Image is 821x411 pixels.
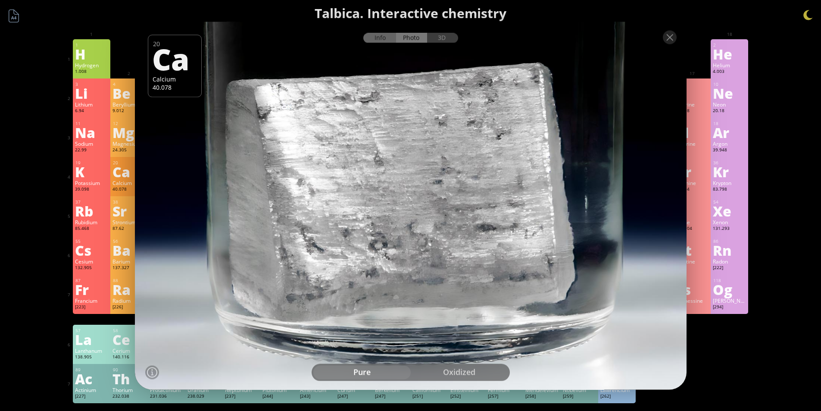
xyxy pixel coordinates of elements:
[675,204,709,218] div: I
[713,219,746,226] div: Xenon
[676,278,709,283] div: 117
[450,393,484,400] div: [252]
[112,179,146,186] div: Calcium
[75,101,108,108] div: Lithium
[150,393,183,400] div: 231.036
[75,147,108,154] div: 22.99
[75,282,108,296] div: Fr
[713,238,746,244] div: 86
[713,125,746,139] div: Ar
[713,282,746,296] div: Og
[262,386,296,393] div: Plutonium
[600,386,634,393] div: Lawrencium
[675,258,709,265] div: Astatine
[112,333,146,346] div: Ce
[112,204,146,218] div: Sr
[713,304,746,311] div: [294]
[563,393,596,400] div: [259]
[675,226,709,232] div: 126.904
[713,179,746,186] div: Krypton
[675,108,709,115] div: 18.998
[713,62,746,69] div: Helium
[75,278,108,283] div: 87
[113,160,146,166] div: 20
[75,386,108,393] div: Actinium
[113,328,146,333] div: 58
[713,186,746,193] div: 83.798
[363,33,396,43] div: Info
[300,386,333,393] div: Americium
[75,265,108,272] div: 132.905
[675,101,709,108] div: Fluorine
[112,140,146,147] div: Magnesium
[187,393,221,400] div: 238.029
[225,393,258,400] div: [237]
[75,367,108,373] div: 89
[113,238,146,244] div: 56
[713,160,746,166] div: 36
[75,372,108,386] div: Ac
[675,125,709,139] div: Cl
[713,108,746,115] div: 20.18
[676,199,709,205] div: 53
[75,86,108,100] div: Li
[112,393,146,400] div: 232.038
[112,243,146,257] div: Ba
[675,179,709,186] div: Bromine
[675,304,709,311] div: [293]
[713,101,746,108] div: Neon
[75,82,108,87] div: 3
[713,82,746,87] div: 10
[675,297,709,304] div: Tennessine
[112,125,146,139] div: Mg
[300,393,333,400] div: [243]
[112,101,146,108] div: Beryllium
[112,219,146,226] div: Strontium
[375,386,408,393] div: Berkelium
[150,386,183,393] div: Protactinium
[675,243,709,257] div: At
[675,186,709,193] div: 79.904
[675,140,709,147] div: Chlorine
[713,297,746,304] div: [PERSON_NAME]
[713,121,746,126] div: 18
[75,238,108,244] div: 55
[411,365,508,379] div: oxidized
[113,121,146,126] div: 12
[75,179,108,186] div: Potassium
[713,47,746,61] div: He
[675,265,709,272] div: [210]
[675,165,709,179] div: Br
[112,304,146,311] div: [226]
[375,393,408,400] div: [247]
[75,186,108,193] div: 39.098
[112,282,146,296] div: Ra
[75,204,108,218] div: Rb
[75,160,108,166] div: 19
[713,140,746,147] div: Argon
[75,226,108,232] div: 85.468
[75,297,108,304] div: Francium
[412,386,446,393] div: Californium
[75,199,108,205] div: 37
[75,219,108,226] div: Rubidium
[412,393,446,400] div: [251]
[262,393,296,400] div: [244]
[450,386,484,393] div: Einsteinium
[112,265,146,272] div: 137.327
[113,367,146,373] div: 90
[488,393,521,400] div: [257]
[75,304,108,311] div: [223]
[112,386,146,393] div: Thorium
[313,365,411,379] div: pure
[187,386,221,393] div: Uranium
[75,393,108,400] div: [227]
[713,204,746,218] div: Xe
[676,238,709,244] div: 85
[75,42,108,48] div: 1
[75,333,108,346] div: La
[75,140,108,147] div: Sodium
[75,165,108,179] div: K
[75,328,108,333] div: 57
[713,147,746,154] div: 39.948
